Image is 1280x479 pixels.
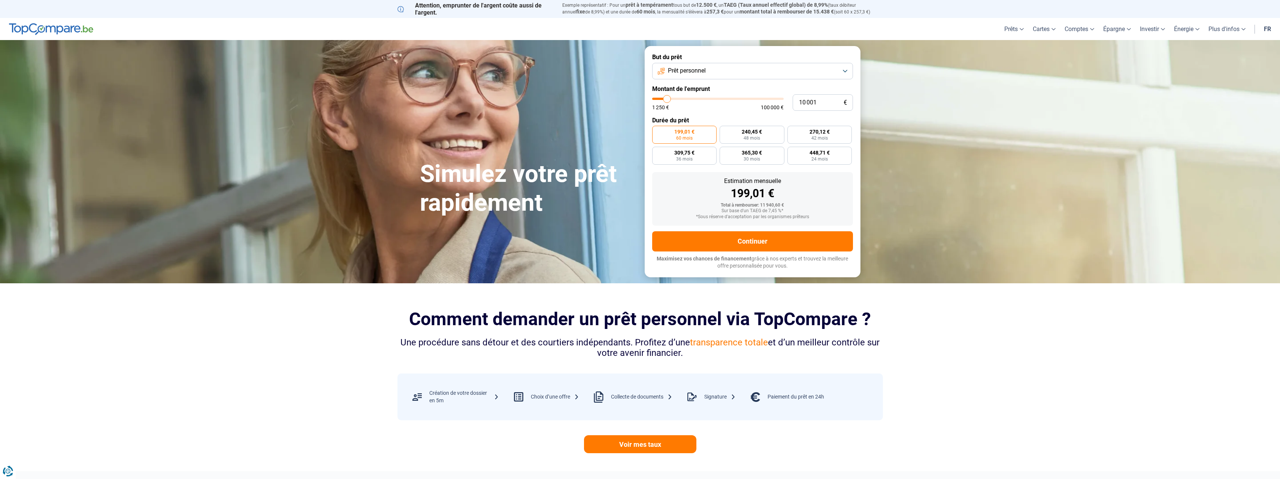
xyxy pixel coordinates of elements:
span: 309,75 € [674,150,695,155]
p: Exemple représentatif : Pour un tous but de , un (taux débiteur annuel de 8,99%) et une durée de ... [562,2,883,15]
span: 240,45 € [742,129,762,134]
span: 24 mois [811,157,828,161]
a: Comptes [1060,18,1099,40]
div: Une procédure sans détour et des courtiers indépendants. Profitez d’une et d’un meilleur contrôle... [397,337,883,359]
button: Continuer [652,231,853,251]
span: 448,71 € [810,150,830,155]
p: Attention, emprunter de l'argent coûte aussi de l'argent. [397,2,553,16]
span: prêt à tempérament [626,2,673,8]
a: Investir [1135,18,1169,40]
span: montant total à rembourser de 15.438 € [739,9,834,15]
span: TAEG (Taux annuel effectif global) de 8,99% [724,2,828,8]
img: TopCompare [9,23,93,35]
span: 42 mois [811,136,828,140]
div: Estimation mensuelle [658,178,847,184]
div: Choix d’une offre [531,393,579,401]
a: Cartes [1028,18,1060,40]
label: But du prêt [652,54,853,61]
span: € [844,100,847,106]
div: 199,01 € [658,188,847,199]
span: 36 mois [676,157,693,161]
div: *Sous réserve d'acceptation par les organismes prêteurs [658,214,847,220]
div: Signature [704,393,736,401]
p: grâce à nos experts et trouvez la meilleure offre personnalisée pour vous. [652,255,853,270]
span: Maximisez vos chances de financement [657,256,751,262]
a: Prêts [1000,18,1028,40]
span: 257,3 € [706,9,724,15]
button: Prêt personnel [652,63,853,79]
span: 30 mois [744,157,760,161]
h2: Comment demander un prêt personnel via TopCompare ? [397,309,883,329]
span: 100 000 € [761,105,784,110]
span: 199,01 € [674,129,695,134]
a: Voir mes taux [584,435,696,453]
a: Épargne [1099,18,1135,40]
label: Durée du prêt [652,117,853,124]
a: Énergie [1169,18,1204,40]
span: 60 mois [676,136,693,140]
div: Total à rembourser: 11 940,60 € [658,203,847,208]
span: 365,30 € [742,150,762,155]
div: Création de votre dossier en 5m [429,390,499,404]
span: 270,12 € [810,129,830,134]
h1: Simulez votre prêt rapidement [420,160,636,217]
label: Montant de l'emprunt [652,85,853,92]
span: 1 250 € [652,105,669,110]
span: 60 mois [636,9,655,15]
a: Plus d'infos [1204,18,1250,40]
span: 48 mois [744,136,760,140]
span: 12.500 € [696,2,717,8]
span: fixe [576,9,585,15]
div: Collecte de documents [611,393,672,401]
a: fr [1259,18,1276,40]
div: Paiement du prêt en 24h [768,393,824,401]
span: Prêt personnel [668,67,706,75]
span: transparence totale [690,337,768,348]
div: Sur base d'un TAEG de 7,45 %* [658,208,847,214]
